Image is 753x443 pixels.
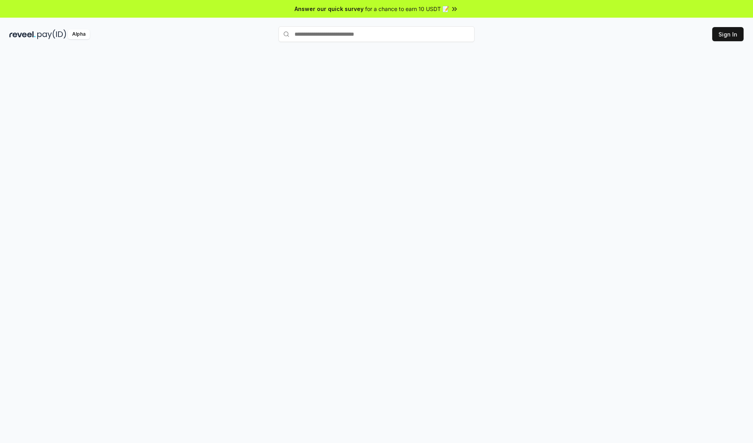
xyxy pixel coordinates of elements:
div: Alpha [68,29,90,39]
img: reveel_dark [9,29,36,39]
button: Sign In [712,27,744,41]
img: pay_id [37,29,66,39]
span: Answer our quick survey [295,5,364,13]
span: for a chance to earn 10 USDT 📝 [365,5,449,13]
